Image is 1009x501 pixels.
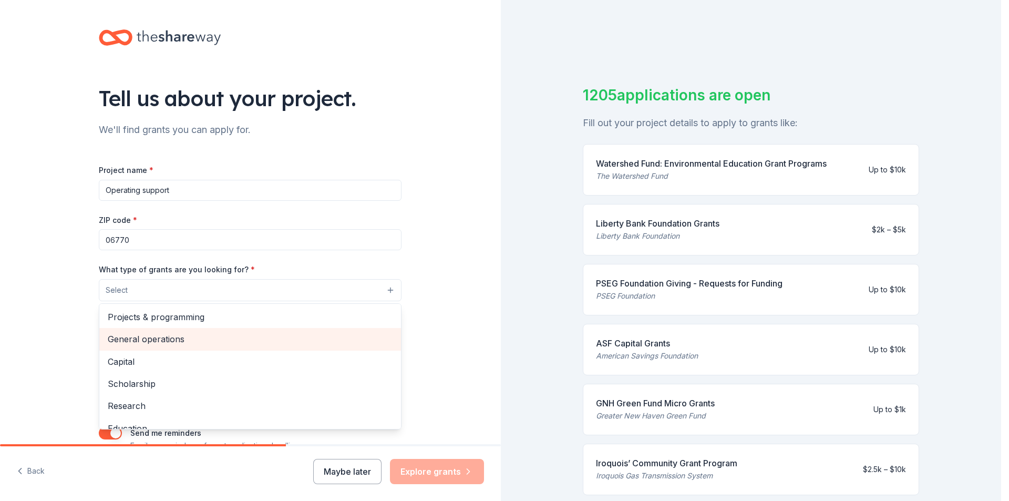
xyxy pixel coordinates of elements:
[108,377,393,391] span: Scholarship
[99,279,401,301] button: Select
[108,355,393,369] span: Capital
[108,399,393,413] span: Research
[108,310,393,324] span: Projects & programming
[108,422,393,435] span: Education
[99,303,401,430] div: Select
[106,284,128,296] span: Select
[108,332,393,346] span: General operations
